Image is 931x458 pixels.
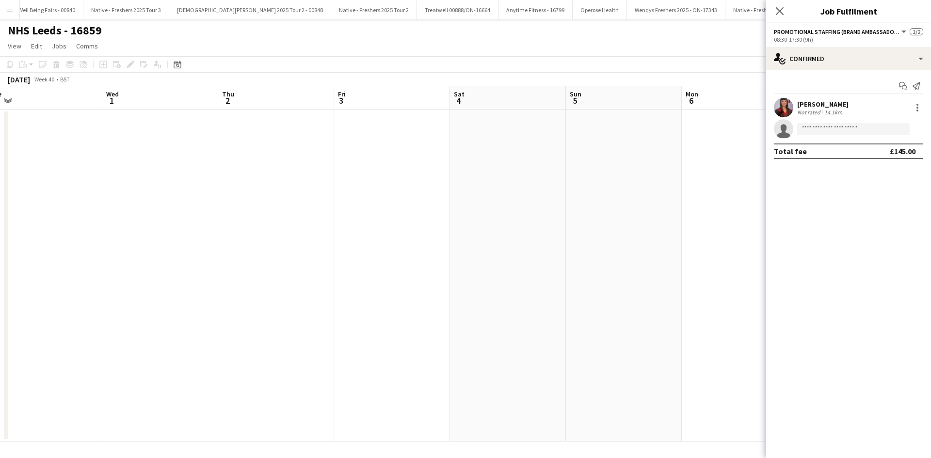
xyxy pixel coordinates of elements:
div: Confirmed [766,47,931,70]
button: Native - Freshers 2025 Tour 2 [331,0,417,19]
button: Operose Health [573,0,627,19]
a: Edit [27,40,46,52]
a: View [4,40,25,52]
h1: NHS Leeds - 16859 [8,23,102,38]
h3: Job Fulfilment [766,5,931,17]
div: £145.00 [890,146,915,156]
span: Comms [76,42,98,50]
div: 08:30-17:30 (9h) [774,36,923,43]
div: [DATE] [8,75,30,84]
button: Wendys Freshers 2025 - ON-17343 [627,0,725,19]
span: 1/2 [910,28,923,35]
button: Anytime Fitness - 16799 [498,0,573,19]
div: 14.1km [822,109,844,116]
button: Native - Freshers 2025 Tour 3 [83,0,169,19]
button: [DEMOGRAPHIC_DATA][PERSON_NAME] 2025 Tour 2 - 00848 [169,0,331,19]
a: Jobs [48,40,70,52]
button: Native - Freshers 2025 Tour 8 [725,0,811,19]
div: Total fee [774,146,807,156]
span: Promotional Staffing (Brand Ambassadors) [774,28,900,35]
div: BST [60,76,70,83]
button: Treatwell 00888/ON-16664 [417,0,498,19]
span: Jobs [52,42,66,50]
a: Comms [72,40,102,52]
button: Promotional Staffing (Brand Ambassadors) [774,28,908,35]
span: Edit [31,42,42,50]
span: View [8,42,21,50]
div: Not rated [797,109,822,116]
div: [PERSON_NAME] [797,100,849,109]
